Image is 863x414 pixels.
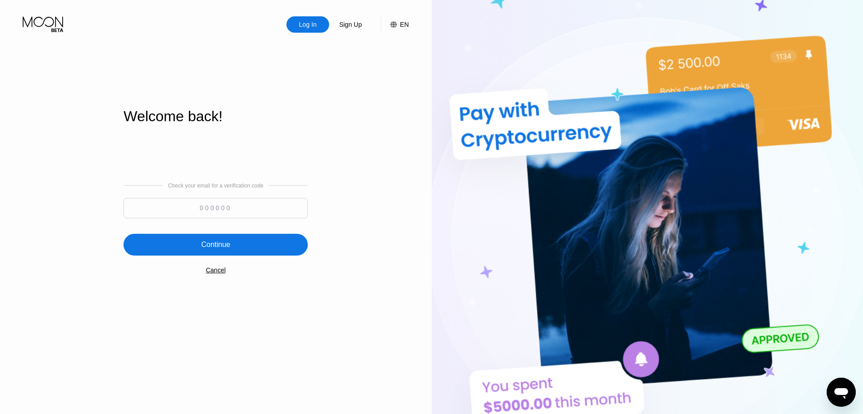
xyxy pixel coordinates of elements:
[201,240,230,249] div: Continue
[206,266,226,274] div: Cancel
[827,378,856,407] iframe: Button to launch messaging window
[123,198,308,218] input: 000000
[338,20,363,29] div: Sign Up
[400,21,409,28] div: EN
[381,16,409,33] div: EN
[329,16,372,33] div: Sign Up
[286,16,329,33] div: Log In
[168,182,263,189] div: Check your email for a verification code
[298,20,318,29] div: Log In
[123,234,308,256] div: Continue
[123,108,308,125] div: Welcome back!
